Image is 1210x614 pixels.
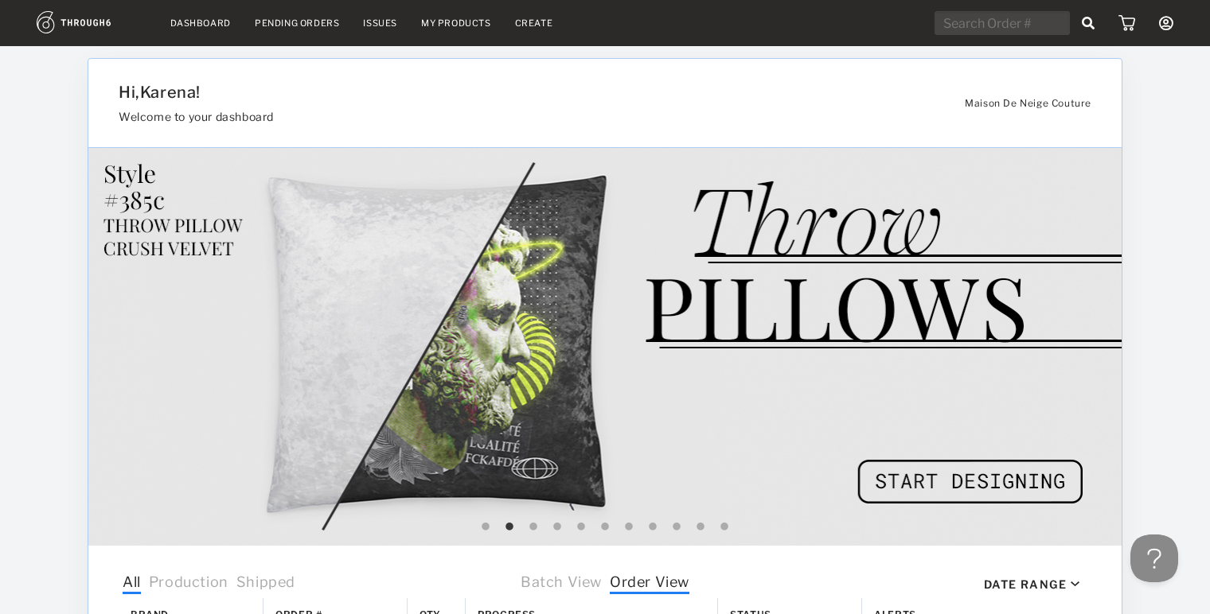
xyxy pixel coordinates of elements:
[669,519,685,535] button: 9
[525,519,541,535] button: 3
[610,573,689,594] span: Order View
[645,519,661,535] button: 8
[236,573,295,594] span: Shipped
[1071,581,1079,587] img: icon_caret_down_black.69fb8af9.svg
[88,148,1122,546] img: e83252d4-6620-418a-97b0-cf9e925fcf4a.jpg
[1130,534,1178,582] iframe: Toggle Customer Support
[37,11,146,33] img: logo.1c10ca64.svg
[515,17,553,29] a: Create
[170,17,231,29] a: Dashboard
[149,573,228,594] span: Production
[521,573,602,594] span: Batch View
[478,519,494,535] button: 1
[716,519,732,535] button: 11
[421,17,491,29] a: My Products
[621,519,637,535] button: 7
[502,519,517,535] button: 2
[363,17,397,29] a: Issues
[573,519,589,535] button: 5
[119,110,927,123] h3: Welcome to your dashboard
[965,97,1091,109] span: Maison De Neige Couture
[119,83,927,102] h1: Hi, Karena !
[935,11,1070,35] input: Search Order #
[549,519,565,535] button: 4
[597,519,613,535] button: 6
[984,577,1067,591] div: Date Range
[1118,15,1135,31] img: icon_cart.dab5cea1.svg
[255,17,339,29] a: Pending Orders
[123,573,141,594] span: All
[693,519,708,535] button: 10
